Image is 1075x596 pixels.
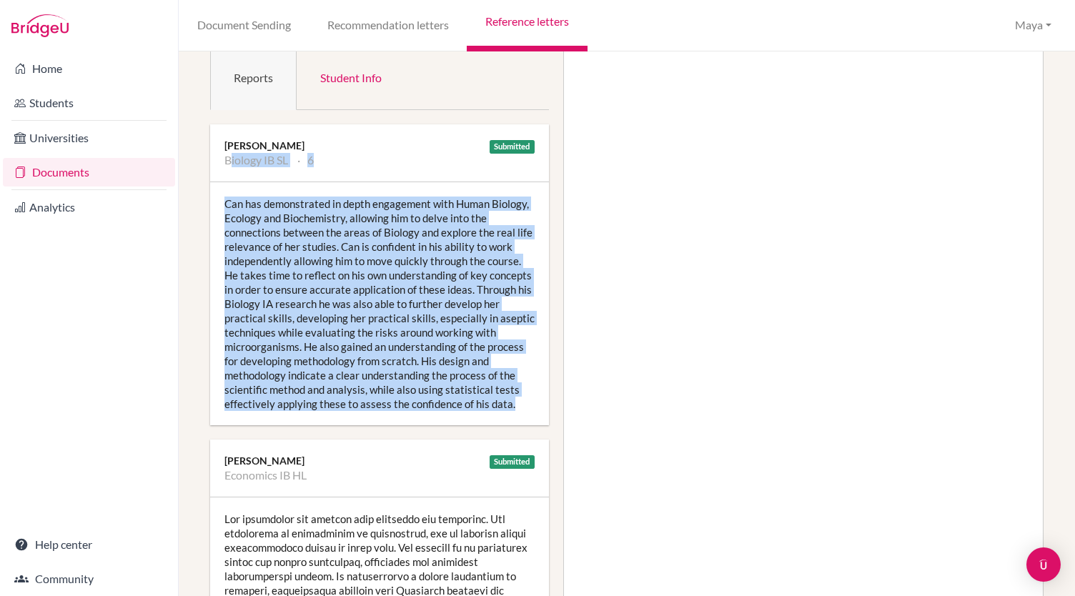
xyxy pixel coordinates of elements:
[3,124,175,152] a: Universities
[3,54,175,83] a: Home
[297,44,405,110] a: Student Info
[297,153,314,167] li: 6
[11,14,69,37] img: Bridge-U
[490,455,535,469] div: Submitted
[3,565,175,593] a: Community
[210,44,297,110] a: Reports
[224,153,288,167] li: Biology IB SL
[3,530,175,559] a: Help center
[224,454,535,468] div: [PERSON_NAME]
[3,158,175,187] a: Documents
[3,193,175,222] a: Analytics
[3,89,175,117] a: Students
[1026,547,1061,582] div: Open Intercom Messenger
[490,140,535,154] div: Submitted
[210,182,549,425] div: Can has demonstrated in depth engagement with Human Biology, Ecology and Biochemistry, allowing h...
[224,139,535,153] div: [PERSON_NAME]
[1009,12,1058,39] button: Maya
[224,468,307,482] li: Economics IB HL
